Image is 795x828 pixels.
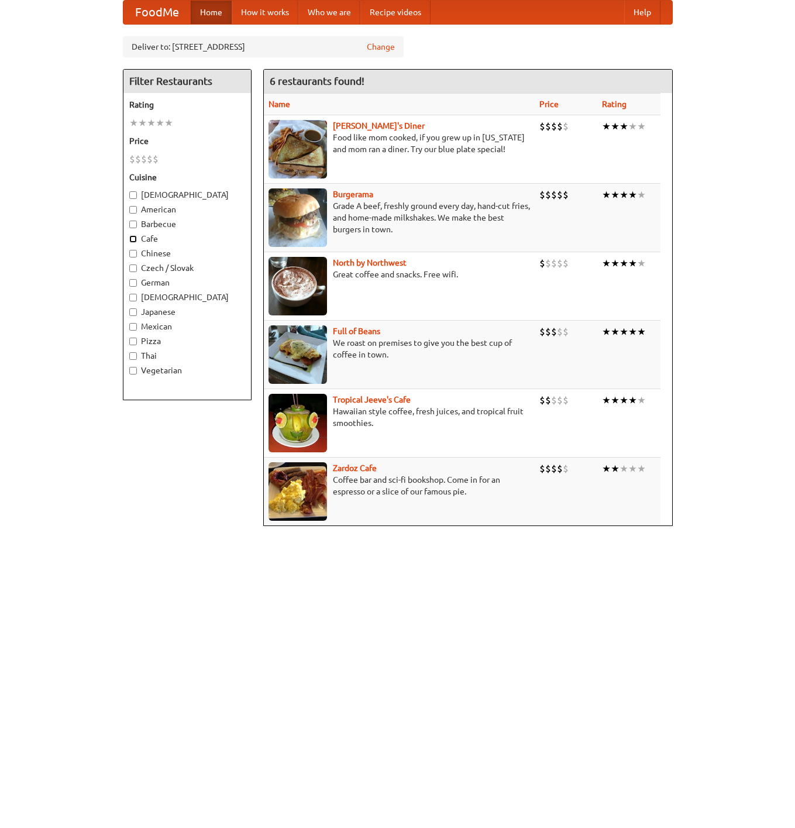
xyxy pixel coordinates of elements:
[602,257,611,270] li: ★
[611,325,620,338] li: ★
[611,394,620,407] li: ★
[333,463,377,473] a: Zardoz Cafe
[539,99,559,109] a: Price
[563,394,569,407] li: $
[539,257,545,270] li: $
[129,323,137,331] input: Mexican
[611,462,620,475] li: ★
[628,462,637,475] li: ★
[129,367,137,375] input: Vegetarian
[360,1,431,24] a: Recipe videos
[539,120,545,133] li: $
[129,189,245,201] label: [DEMOGRAPHIC_DATA]
[129,153,135,166] li: $
[539,462,545,475] li: $
[129,308,137,316] input: Japanese
[563,188,569,201] li: $
[269,120,327,178] img: sallys.jpg
[129,191,137,199] input: [DEMOGRAPHIC_DATA]
[333,190,373,199] a: Burgerama
[563,120,569,133] li: $
[539,394,545,407] li: $
[551,462,557,475] li: $
[333,327,380,336] a: Full of Beans
[545,188,551,201] li: $
[269,406,530,429] p: Hawaiian style coffee, fresh juices, and tropical fruit smoothies.
[269,200,530,235] p: Grade A beef, freshly ground every day, hand-cut fries, and home-made milkshakes. We make the bes...
[147,153,153,166] li: $
[539,188,545,201] li: $
[135,153,141,166] li: $
[191,1,232,24] a: Home
[545,394,551,407] li: $
[129,250,137,257] input: Chinese
[545,462,551,475] li: $
[269,99,290,109] a: Name
[129,294,137,301] input: [DEMOGRAPHIC_DATA]
[129,233,245,245] label: Cafe
[557,188,563,201] li: $
[557,120,563,133] li: $
[611,188,620,201] li: ★
[129,218,245,230] label: Barbecue
[620,188,628,201] li: ★
[628,120,637,133] li: ★
[620,462,628,475] li: ★
[269,474,530,497] p: Coffee bar and sci-fi bookshop. Come in for an espresso or a slice of our famous pie.
[129,235,137,243] input: Cafe
[333,395,411,404] a: Tropical Jeeve's Cafe
[545,257,551,270] li: $
[563,325,569,338] li: $
[602,394,611,407] li: ★
[551,257,557,270] li: $
[557,325,563,338] li: $
[620,120,628,133] li: ★
[298,1,360,24] a: Who we are
[637,462,646,475] li: ★
[628,394,637,407] li: ★
[628,188,637,201] li: ★
[269,269,530,280] p: Great coffee and snacks. Free wifi.
[545,325,551,338] li: $
[624,1,660,24] a: Help
[164,116,173,129] li: ★
[551,120,557,133] li: $
[602,188,611,201] li: ★
[129,171,245,183] h5: Cuisine
[611,120,620,133] li: ★
[129,352,137,360] input: Thai
[602,99,627,109] a: Rating
[269,132,530,155] p: Food like mom cooked, if you grew up in [US_STATE] and mom ran a diner. Try our blue plate special!
[129,321,245,332] label: Mexican
[269,325,327,384] img: beans.jpg
[270,75,364,87] ng-pluralize: 6 restaurants found!
[602,325,611,338] li: ★
[367,41,395,53] a: Change
[539,325,545,338] li: $
[563,257,569,270] li: $
[611,257,620,270] li: ★
[129,116,138,129] li: ★
[637,394,646,407] li: ★
[147,116,156,129] li: ★
[123,70,251,93] h4: Filter Restaurants
[557,462,563,475] li: $
[602,120,611,133] li: ★
[156,116,164,129] li: ★
[123,36,404,57] div: Deliver to: [STREET_ADDRESS]
[637,120,646,133] li: ★
[637,188,646,201] li: ★
[563,462,569,475] li: $
[141,153,147,166] li: $
[129,204,245,215] label: American
[620,325,628,338] li: ★
[138,116,147,129] li: ★
[269,337,530,360] p: We roast on premises to give you the best cup of coffee in town.
[129,264,137,272] input: Czech / Slovak
[269,188,327,247] img: burgerama.jpg
[333,121,425,130] a: [PERSON_NAME]'s Diner
[557,257,563,270] li: $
